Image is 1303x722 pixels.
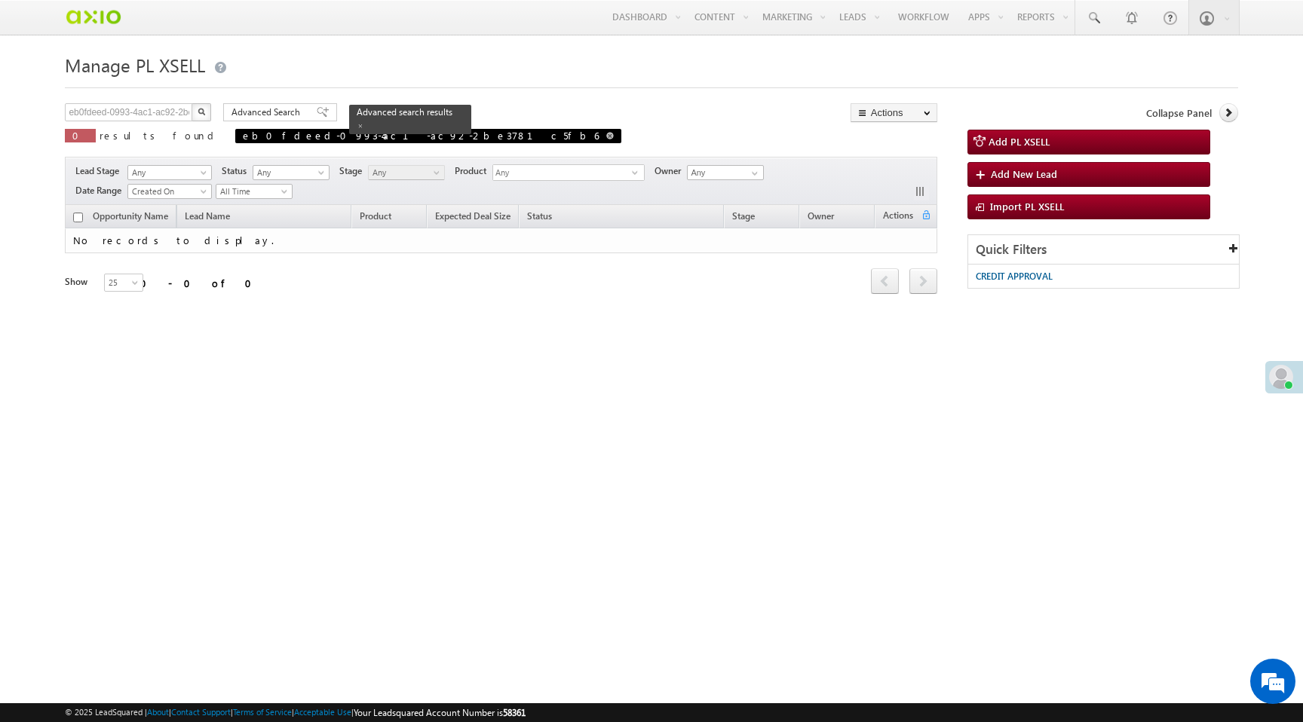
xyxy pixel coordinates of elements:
[233,707,292,717] a: Terms of Service
[100,129,219,142] span: results found
[253,166,325,179] span: Any
[875,207,921,227] span: Actions
[357,106,452,118] span: Advanced search results
[294,707,351,717] a: Acceptable Use
[104,274,143,292] a: 25
[177,208,238,228] span: Lead Name
[1146,106,1212,120] span: Collapse Panel
[65,228,937,253] td: No records to display.
[732,210,755,222] span: Stage
[222,164,253,178] span: Status
[632,169,644,176] span: select
[198,108,205,115] img: Search
[339,164,368,178] span: Stage
[989,135,1050,148] span: Add PL XSELL
[75,184,127,197] span: Date Range
[127,165,212,180] a: Any
[503,707,526,718] span: 58361
[743,166,762,181] a: Show All Items
[871,268,899,294] span: prev
[976,271,1053,282] span: CREDIT APPROVAL
[990,200,1064,213] span: Import PL XSELL
[128,166,207,179] span: Any
[253,165,330,180] a: Any
[354,707,526,718] span: Your Leadsquared Account Number is
[65,705,526,720] span: © 2025 LeadSquared | | | | |
[128,185,207,198] span: Created On
[428,208,518,228] a: Expected Deal Size
[85,208,176,228] a: Opportunity Name
[73,213,83,222] input: Check all records
[105,276,145,289] span: 25
[871,270,899,294] a: prev
[231,106,305,119] span: Advanced Search
[75,164,125,178] span: Lead Stage
[851,103,937,122] button: Actions
[243,129,599,142] span: eb0fdeed-0993-4ac1-ac92-2be3781c5fb6
[216,185,288,198] span: All Time
[65,4,121,30] img: Custom Logo
[368,165,445,180] a: Any
[520,208,560,228] a: Status
[493,165,632,182] span: Any
[492,164,645,181] div: Any
[216,184,293,199] a: All Time
[455,164,492,178] span: Product
[909,268,937,294] span: next
[65,275,92,289] div: Show
[968,235,1239,265] div: Quick Filters
[991,167,1057,180] span: Add New Lead
[147,707,169,717] a: About
[360,210,391,222] span: Product
[72,129,88,142] span: 0
[725,208,762,228] a: Stage
[909,270,937,294] a: next
[687,165,764,180] input: Type to Search
[93,210,168,222] span: Opportunity Name
[369,166,440,179] span: Any
[808,210,834,222] span: Owner
[127,184,212,199] a: Created On
[655,164,687,178] span: Owner
[171,707,231,717] a: Contact Support
[65,53,205,77] span: Manage PL XSELL
[140,274,261,292] div: 0 - 0 of 0
[435,210,510,222] span: Expected Deal Size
